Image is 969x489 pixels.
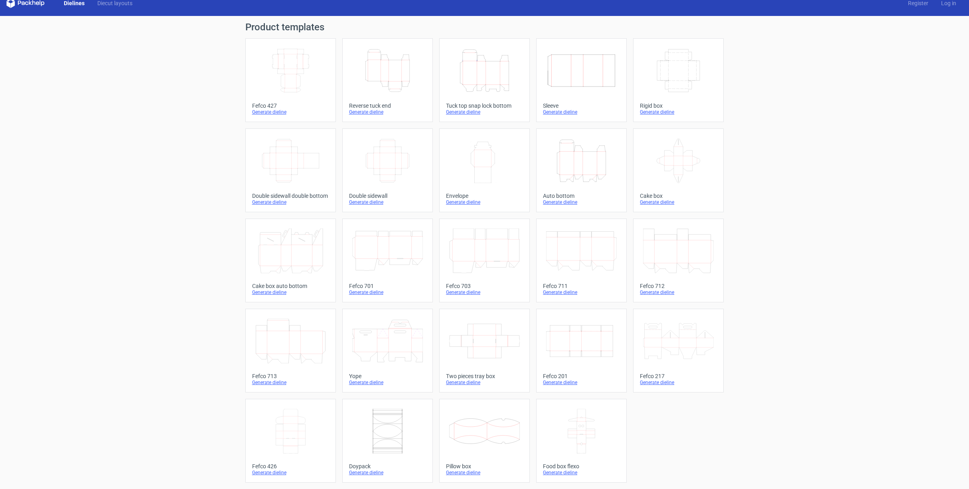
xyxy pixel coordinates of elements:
a: Fefco 427Generate dieline [245,38,336,122]
div: Pillow box [446,463,523,469]
div: Generate dieline [446,109,523,115]
div: Generate dieline [543,199,620,205]
div: Fefco 426 [252,463,329,469]
div: Double sidewall [349,193,426,199]
div: Fefco 712 [640,283,717,289]
a: EnvelopeGenerate dieline [439,128,530,212]
a: Fefco 703Generate dieline [439,219,530,302]
div: Generate dieline [349,289,426,296]
div: Generate dieline [252,199,329,205]
div: Reverse tuck end [349,103,426,109]
a: Cake box auto bottomGenerate dieline [245,219,336,302]
div: Generate dieline [543,109,620,115]
div: Envelope [446,193,523,199]
div: Generate dieline [252,109,329,115]
a: Double sidewallGenerate dieline [342,128,433,212]
div: Fefco 703 [446,283,523,289]
a: Fefco 217Generate dieline [633,309,724,392]
div: Tuck top snap lock bottom [446,103,523,109]
a: Rigid boxGenerate dieline [633,38,724,122]
a: DoypackGenerate dieline [342,399,433,483]
a: Fefco 426Generate dieline [245,399,336,483]
div: Generate dieline [640,199,717,205]
div: Fefco 713 [252,373,329,379]
div: Generate dieline [640,379,717,386]
a: Two pieces tray boxGenerate dieline [439,309,530,392]
a: Auto bottomGenerate dieline [536,128,627,212]
div: Fefco 201 [543,373,620,379]
div: Fefco 701 [349,283,426,289]
div: Sleeve [543,103,620,109]
div: Yope [349,373,426,379]
div: Fefco 427 [252,103,329,109]
div: Generate dieline [252,289,329,296]
div: Auto bottom [543,193,620,199]
div: Generate dieline [446,469,523,476]
div: Generate dieline [349,379,426,386]
div: Generate dieline [446,379,523,386]
a: Tuck top snap lock bottomGenerate dieline [439,38,530,122]
a: Double sidewall double bottomGenerate dieline [245,128,336,212]
div: Food box flexo [543,463,620,469]
div: Generate dieline [543,469,620,476]
div: Double sidewall double bottom [252,193,329,199]
div: Generate dieline [446,289,523,296]
h1: Product templates [245,22,724,32]
a: Fefco 713Generate dieline [245,309,336,392]
div: Two pieces tray box [446,373,523,379]
a: Fefco 711Generate dieline [536,219,627,302]
a: Food box flexoGenerate dieline [536,399,627,483]
div: Fefco 217 [640,373,717,379]
a: YopeGenerate dieline [342,309,433,392]
div: Fefco 711 [543,283,620,289]
a: SleeveGenerate dieline [536,38,627,122]
div: Generate dieline [543,289,620,296]
a: Reverse tuck endGenerate dieline [342,38,433,122]
div: Generate dieline [349,109,426,115]
div: Doypack [349,463,426,469]
div: Generate dieline [446,199,523,205]
div: Rigid box [640,103,717,109]
div: Generate dieline [640,289,717,296]
a: Fefco 701Generate dieline [342,219,433,302]
a: Fefco 201Generate dieline [536,309,627,392]
div: Generate dieline [543,379,620,386]
a: Pillow boxGenerate dieline [439,399,530,483]
div: Cake box [640,193,717,199]
div: Generate dieline [349,199,426,205]
div: Generate dieline [252,379,329,386]
a: Cake boxGenerate dieline [633,128,724,212]
div: Generate dieline [349,469,426,476]
a: Fefco 712Generate dieline [633,219,724,302]
div: Cake box auto bottom [252,283,329,289]
div: Generate dieline [252,469,329,476]
div: Generate dieline [640,109,717,115]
